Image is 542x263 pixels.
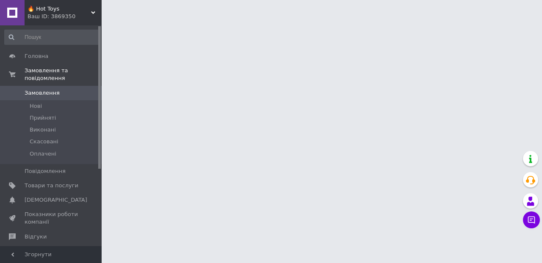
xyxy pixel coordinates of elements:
[25,167,66,175] span: Повідомлення
[4,30,100,45] input: Пошук
[30,126,56,134] span: Виконані
[28,5,91,13] span: 🔥 Hot Toys
[28,13,102,20] div: Ваш ID: 3869350
[25,67,102,82] span: Замовлення та повідомлення
[30,102,42,110] span: Нові
[30,138,58,145] span: Скасовані
[25,196,87,204] span: [DEMOGRAPHIC_DATA]
[30,114,56,122] span: Прийняті
[25,233,47,241] span: Відгуки
[25,89,60,97] span: Замовлення
[25,211,78,226] span: Показники роботи компанії
[30,150,56,158] span: Оплачені
[25,182,78,189] span: Товари та послуги
[523,211,540,228] button: Чат з покупцем
[25,52,48,60] span: Головна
